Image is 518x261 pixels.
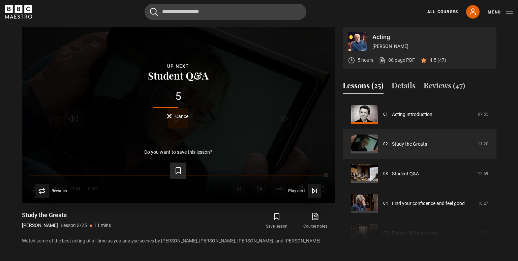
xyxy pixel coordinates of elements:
[22,222,58,229] p: [PERSON_NAME]
[288,189,305,193] span: Play next
[52,189,67,193] span: Rewatch
[296,211,334,231] a: Course notes
[288,184,321,198] button: Play next
[33,91,324,102] div: 5
[372,43,491,50] p: [PERSON_NAME]
[146,70,211,81] button: Student Q&A
[488,9,513,16] button: Toggle navigation
[392,111,432,118] a: Acting Introduction
[145,4,306,20] input: Search
[372,34,491,40] p: Acting
[430,57,446,64] p: 4.5 (47)
[358,57,373,64] p: 5 hours
[392,170,419,177] a: Student Q&A
[175,114,189,119] span: Cancel
[22,27,335,203] video-js: Video Player
[427,9,458,15] a: All Courses
[5,5,32,19] svg: BBC Maestro
[22,237,335,244] p: Watch some of the best acting of all time as you analyse scenes by [PERSON_NAME], [PERSON_NAME], ...
[343,80,384,94] button: Lessons (25)
[392,80,416,94] button: Details
[424,80,465,94] button: Reviews (47)
[144,150,212,154] p: Do you want to save this lesson?
[167,114,189,119] button: Cancel
[392,200,465,207] a: Find your confidence and feel good
[33,62,324,70] div: Up next
[61,222,87,229] p: Lesson 2/25
[94,222,111,229] p: 11 mins
[257,211,296,231] button: Save lesson
[392,141,427,148] a: Study the Greats
[22,211,111,219] h1: Study the Greats
[35,184,67,198] button: Rewatch
[150,8,158,16] button: Submit the search query
[379,57,415,64] a: 88 page PDF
